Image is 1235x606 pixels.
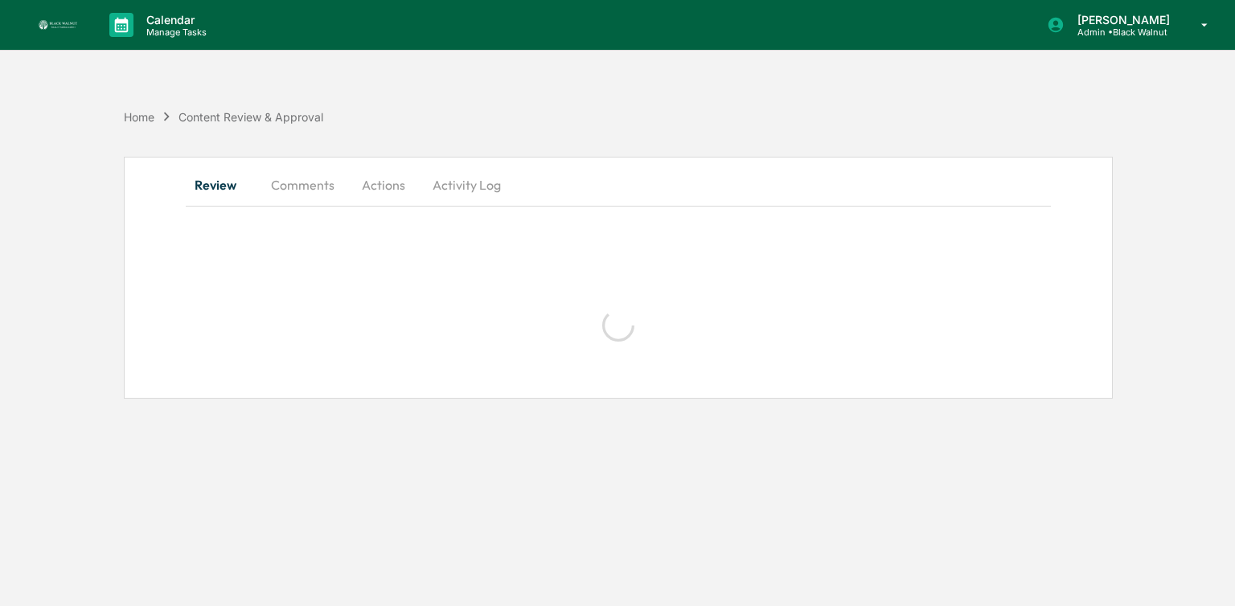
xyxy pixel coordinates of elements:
[347,166,420,204] button: Actions
[186,166,1050,204] div: secondary tabs example
[1065,27,1178,38] p: Admin • Black Walnut
[178,110,323,124] div: Content Review & Approval
[133,13,215,27] p: Calendar
[420,166,514,204] button: Activity Log
[39,20,77,30] img: logo
[258,166,347,204] button: Comments
[186,166,258,204] button: Review
[133,27,215,38] p: Manage Tasks
[124,110,154,124] div: Home
[1065,13,1178,27] p: [PERSON_NAME]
